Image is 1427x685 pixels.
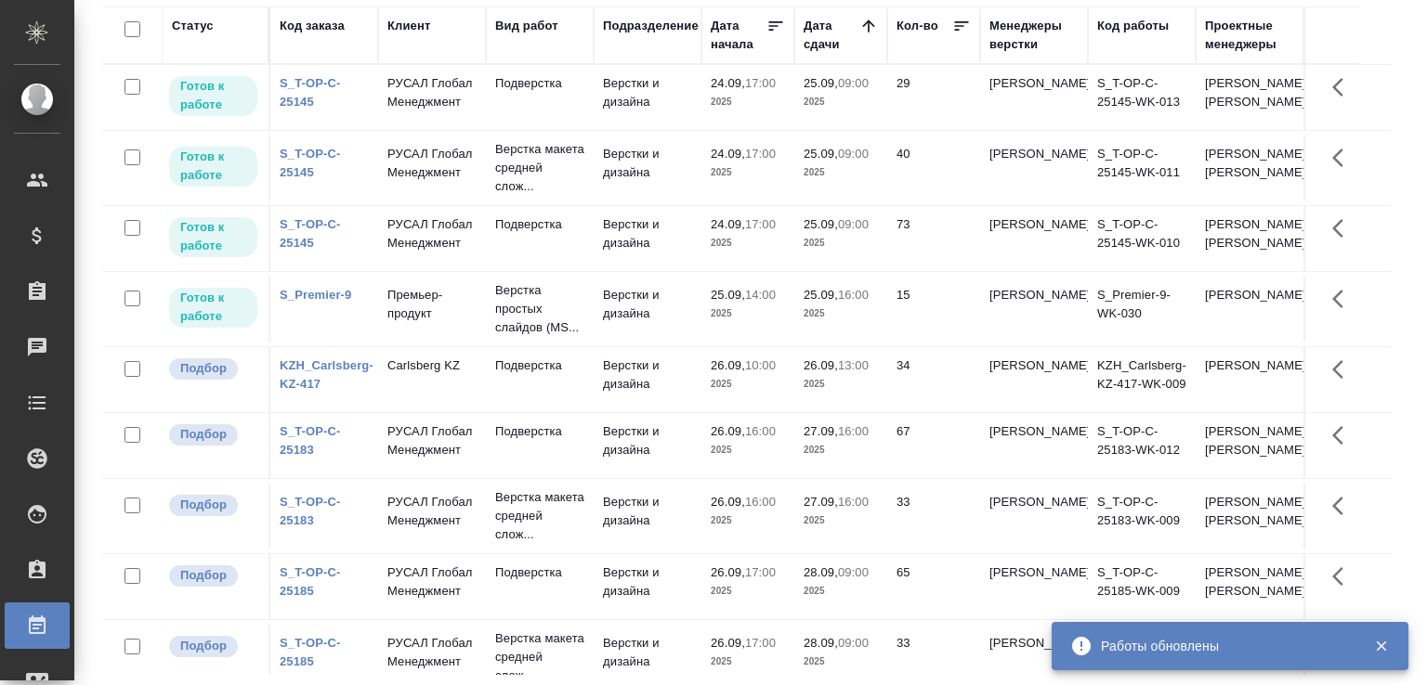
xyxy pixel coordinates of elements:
[838,358,869,372] p: 13:00
[838,424,869,438] p: 16:00
[594,65,701,130] td: Верстки и дизайна
[180,566,227,585] p: Подбор
[280,636,341,668] a: S_T-OP-C-25185
[711,636,745,650] p: 26.09,
[711,495,745,509] p: 26.09,
[594,277,701,342] td: Верстки и дизайна
[887,484,980,549] td: 33
[804,147,838,161] p: 25.09,
[495,356,584,375] p: Подверстка
[280,358,373,391] a: KZH_Carlsberg-KZ-417
[594,484,701,549] td: Верстки и дизайна
[387,634,477,671] p: РУСАЛ Глобал Менеджмент
[1205,145,1294,182] p: [PERSON_NAME], [PERSON_NAME]
[172,17,214,35] div: Статус
[180,359,227,378] p: Подбор
[804,93,878,111] p: 2025
[387,356,477,375] p: Carlsberg KZ
[887,136,980,200] td: 40
[387,215,477,252] p: РУСАЛ Глобал Менеджмент
[1205,563,1294,601] p: [PERSON_NAME], [PERSON_NAME]
[594,136,701,200] td: Верстки и дизайна
[804,163,878,182] p: 2025
[387,563,477,601] p: РУСАЛ Глобал Менеджмент
[887,65,980,130] td: 29
[711,375,785,394] p: 2025
[280,495,341,527] a: S_T-OP-C-25183
[495,281,584,337] p: Верстка простых слайдов (MS...
[989,563,1079,582] p: [PERSON_NAME]
[1321,277,1366,321] button: Здесь прячутся важные кнопки
[387,74,477,111] p: РУСАЛ Глобал Менеджмент
[495,74,584,93] p: Подверстка
[804,582,878,601] p: 2025
[1205,422,1294,459] p: [PERSON_NAME], [PERSON_NAME]
[711,441,785,459] p: 2025
[167,145,259,188] div: Исполнитель может приступить к работе
[887,277,980,342] td: 15
[1088,206,1196,271] td: S_T-OP-C-25145-WK-010
[1088,65,1196,130] td: S_T-OP-C-25145-WK-013
[1088,484,1196,549] td: S_T-OP-C-25183-WK-009
[180,77,246,114] p: Готов к работе
[1088,136,1196,200] td: S_T-OP-C-25145-WK-011
[1321,136,1366,180] button: Здесь прячутся важные кнопки
[711,147,745,161] p: 24.09,
[1088,347,1196,412] td: KZH_Carlsberg-KZ-417-WK-009
[887,347,980,412] td: 34
[495,140,584,196] p: Верстка макета средней слож...
[711,17,766,54] div: Дата начала
[1097,17,1169,35] div: Код работы
[804,495,838,509] p: 27.09,
[745,358,776,372] p: 10:00
[838,76,869,90] p: 09:00
[711,163,785,182] p: 2025
[711,511,785,530] p: 2025
[180,496,227,514] p: Подбор
[838,565,869,579] p: 09:00
[1205,215,1294,252] p: [PERSON_NAME], [PERSON_NAME]
[989,74,1079,93] p: [PERSON_NAME]
[887,554,980,619] td: 65
[594,206,701,271] td: Верстки и дизайна
[167,563,259,588] div: Можно подбирать исполнителей
[897,17,938,35] div: Кол-во
[804,653,878,671] p: 2025
[745,565,776,579] p: 17:00
[280,565,341,598] a: S_T-OP-C-25185
[1321,206,1366,251] button: Здесь прячутся важные кнопки
[180,289,246,326] p: Готов к работе
[887,206,980,271] td: 73
[711,358,745,372] p: 26.09,
[745,147,776,161] p: 17:00
[1196,277,1303,342] td: [PERSON_NAME]
[838,147,869,161] p: 09:00
[594,554,701,619] td: Верстки и дизайна
[887,413,980,478] td: 67
[280,424,341,457] a: S_T-OP-C-25183
[989,493,1079,511] p: [PERSON_NAME]
[711,93,785,111] p: 2025
[180,148,246,185] p: Готов к работе
[989,356,1079,375] p: [PERSON_NAME]
[804,76,838,90] p: 25.09,
[804,636,838,650] p: 28.09,
[1321,347,1366,392] button: Здесь прячутся важные кнопки
[1321,484,1366,528] button: Здесь прячутся важные кнопки
[280,76,341,109] a: S_T-OP-C-25145
[280,288,351,302] a: S_Premier-9
[495,215,584,234] p: Подверстка
[495,422,584,441] p: Подверстка
[804,17,859,54] div: Дата сдачи
[804,304,878,323] p: 2025
[1196,347,1303,412] td: [PERSON_NAME]
[804,424,838,438] p: 27.09,
[280,17,345,35] div: Код заказа
[838,495,869,509] p: 16:00
[989,17,1079,54] div: Менеджеры верстки
[745,636,776,650] p: 17:00
[1321,65,1366,110] button: Здесь прячутся важные кнопки
[989,215,1079,234] p: [PERSON_NAME]
[804,358,838,372] p: 26.09,
[1362,638,1400,654] button: Закрыть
